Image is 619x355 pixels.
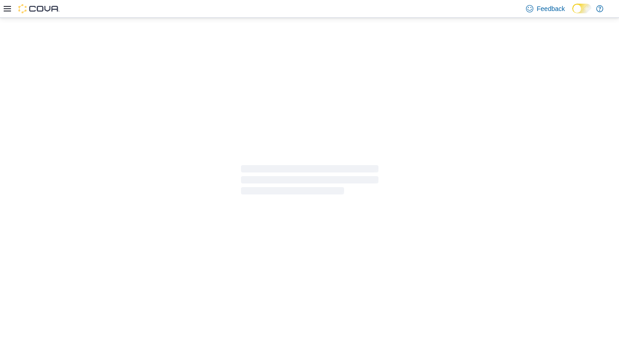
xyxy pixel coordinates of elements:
img: Cova [18,4,60,13]
input: Dark Mode [572,4,592,13]
span: Loading [241,167,378,196]
span: Feedback [537,4,565,13]
span: Dark Mode [572,13,573,14]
